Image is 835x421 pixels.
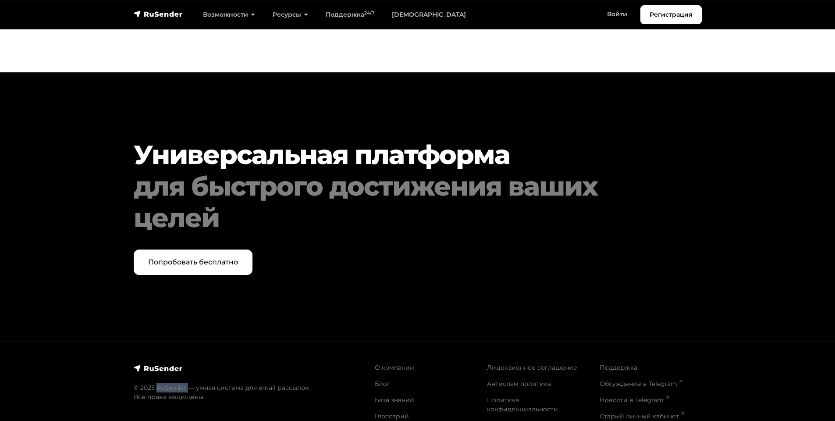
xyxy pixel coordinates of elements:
p: © 2025 RuSender — умная система для email рассылок. Все права защищены. [134,383,364,402]
a: Поддержка24/7 [317,6,383,24]
a: Попробовать бесплатно [134,250,252,275]
a: Старый личный кабинет [600,412,684,420]
a: Возможности [194,6,264,24]
h2: Универсальная платформа [134,139,654,234]
sup: 24/7 [364,10,374,16]
a: [DEMOGRAPHIC_DATA] [383,6,475,24]
div: для быстрого достижения ваших целей [134,171,654,234]
a: О компании [375,364,414,371]
a: Новости в Telegram [600,396,669,404]
a: Блог [375,380,390,388]
a: Антиспам политика [487,380,551,388]
img: RuSender [134,364,183,373]
a: Лицензионное соглашение [487,364,577,371]
a: Ресурсы [264,6,317,24]
a: Войти [598,5,636,23]
a: Регистрация [640,5,702,24]
a: Обсуждение в Telegram [600,380,682,388]
a: База знаний [375,396,414,404]
a: Политика конфиденциальности [487,396,558,413]
a: Поддержка [600,364,637,371]
img: RuSender [134,10,183,18]
a: Глоссарий [375,412,409,420]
